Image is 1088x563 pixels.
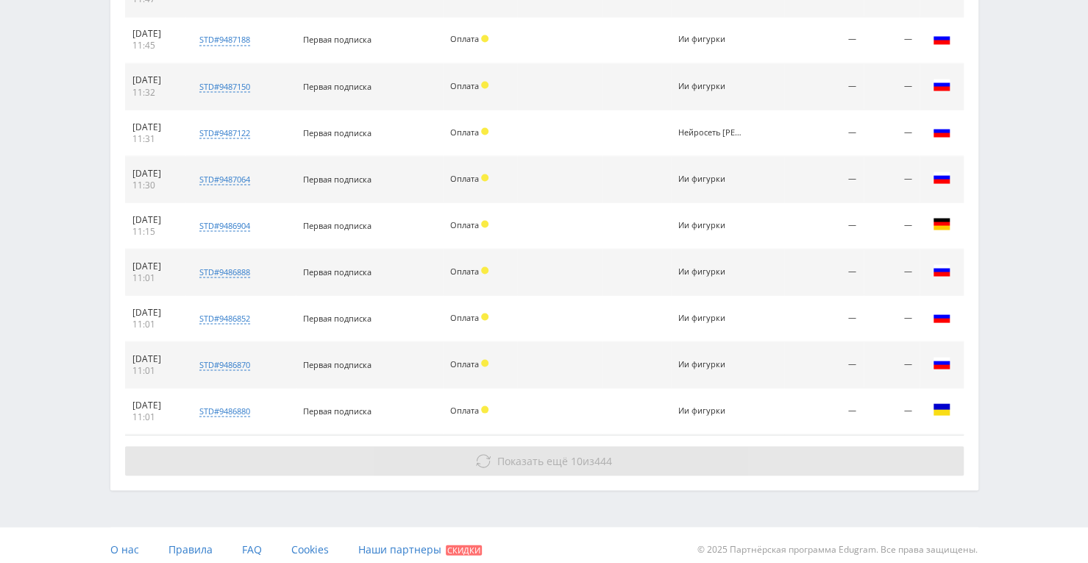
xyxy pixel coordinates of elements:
[303,80,371,91] span: Первая подписка
[864,202,920,249] td: —
[784,110,864,156] td: —
[678,313,744,322] div: Ии фигурки
[132,74,179,86] div: [DATE]
[481,220,488,227] span: Холд
[450,265,479,276] span: Оплата
[784,63,864,110] td: —
[933,308,950,325] img: rus.png
[450,219,479,230] span: Оплата
[864,341,920,388] td: —
[132,121,179,132] div: [DATE]
[132,272,179,283] div: 11:01
[678,220,744,230] div: Ии фигурки
[481,174,488,181] span: Холд
[132,225,179,237] div: 11:15
[450,172,479,183] span: Оплата
[784,17,864,63] td: —
[303,266,371,277] span: Первая подписка
[678,35,744,44] div: Ии фигурки
[678,127,744,137] div: Нейросеть клинг
[933,354,950,372] img: rus.png
[933,122,950,140] img: rus.png
[132,318,179,330] div: 11:01
[199,358,250,370] div: std#9486870
[481,127,488,135] span: Холд
[933,400,950,418] img: ukr.png
[132,213,179,225] div: [DATE]
[450,311,479,322] span: Оплата
[132,28,179,40] div: [DATE]
[125,446,964,475] button: Показать ещё 10из444
[481,81,488,88] span: Холд
[446,545,482,555] span: Скидки
[358,542,441,556] span: Наши партнеры
[303,173,371,184] span: Первая подписка
[450,126,479,137] span: Оплата
[303,34,371,45] span: Первая подписка
[199,312,250,324] div: std#9486852
[933,76,950,93] img: rus.png
[450,358,479,369] span: Оплата
[132,399,179,411] div: [DATE]
[132,306,179,318] div: [DATE]
[199,219,250,231] div: std#9486904
[199,405,250,417] div: std#9486880
[199,173,250,185] div: std#9487064
[864,17,920,63] td: —
[481,359,488,367] span: Холд
[303,312,371,323] span: Первая подписка
[132,353,179,364] div: [DATE]
[303,358,371,369] span: Первая подписка
[481,313,488,320] span: Холд
[132,411,179,422] div: 11:01
[933,29,950,47] img: rus.png
[132,364,179,376] div: 11:01
[199,266,250,277] div: std#9486888
[678,81,744,91] div: Ии фигурки
[784,249,864,295] td: —
[303,219,371,230] span: Первая подписка
[571,453,583,467] span: 10
[864,249,920,295] td: —
[678,174,744,183] div: Ии фигурки
[303,405,371,416] span: Первая подписка
[481,35,488,42] span: Холд
[497,453,568,467] span: Показать ещё
[864,63,920,110] td: —
[864,388,920,434] td: —
[168,542,213,556] span: Правила
[864,295,920,341] td: —
[594,453,612,467] span: 444
[199,127,250,138] div: std#9487122
[291,542,329,556] span: Cookies
[784,156,864,202] td: —
[933,261,950,279] img: rus.png
[132,86,179,98] div: 11:32
[933,215,950,233] img: deu.png
[678,266,744,276] div: Ии фигурки
[110,542,139,556] span: О нас
[199,80,250,92] div: std#9487150
[784,388,864,434] td: —
[132,179,179,191] div: 11:30
[784,341,864,388] td: —
[784,202,864,249] td: —
[450,33,479,44] span: Оплата
[864,156,920,202] td: —
[132,167,179,179] div: [DATE]
[678,359,744,369] div: Ии фигурки
[784,295,864,341] td: —
[132,132,179,144] div: 11:31
[199,34,250,46] div: std#9487188
[481,406,488,413] span: Холд
[132,260,179,272] div: [DATE]
[450,404,479,415] span: Оплата
[242,542,262,556] span: FAQ
[450,79,479,91] span: Оплата
[132,40,179,52] div: 11:45
[678,406,744,415] div: Ии фигурки
[303,127,371,138] span: Первая подписка
[933,169,950,186] img: rus.png
[481,266,488,274] span: Холд
[864,110,920,156] td: —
